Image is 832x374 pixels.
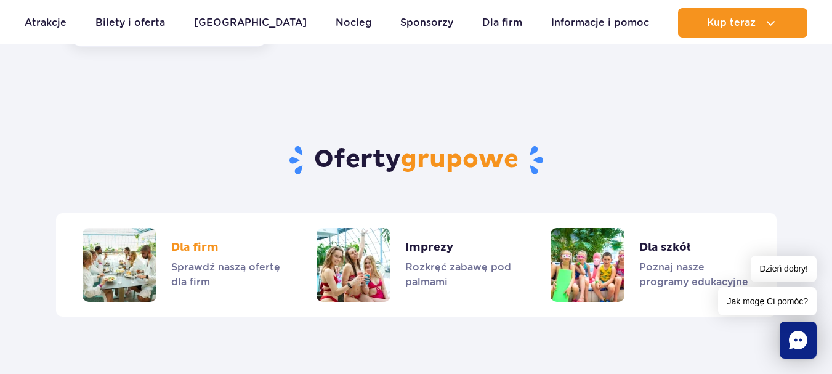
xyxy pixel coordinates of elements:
[551,228,749,302] a: Dla szkół
[707,17,756,28] span: Kup teraz
[400,8,453,38] a: Sponsorzy
[83,228,281,302] a: Dla firm
[194,8,307,38] a: [GEOGRAPHIC_DATA]
[718,287,817,315] span: Jak mogę Ci pomóc?
[751,256,817,282] span: Dzień dobry!
[336,8,372,38] a: Nocleg
[678,8,807,38] button: Kup teraz
[400,144,519,175] span: grupowe
[482,8,522,38] a: Dla firm
[317,228,515,302] a: Imprezy
[25,8,67,38] a: Atrakcje
[95,8,165,38] a: Bilety i oferta
[780,322,817,359] div: Chat
[551,8,649,38] a: Informacje i pomoc
[9,144,823,176] h2: Oferty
